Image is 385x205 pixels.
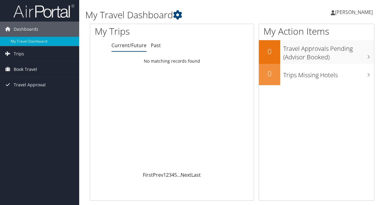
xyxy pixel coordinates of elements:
[259,25,374,38] h1: My Action Items
[335,9,373,16] span: [PERSON_NAME]
[259,68,280,79] h2: 0
[177,172,181,178] span: …
[283,41,374,61] h3: Travel Approvals Pending (Advisor Booked)
[14,22,38,37] span: Dashboards
[14,62,37,77] span: Book Travel
[14,77,46,92] span: Travel Approval
[331,3,379,21] a: [PERSON_NAME]
[85,9,281,21] h1: My Travel Dashboard
[259,46,280,57] h2: 0
[171,172,174,178] a: 4
[151,42,161,49] a: Past
[163,172,166,178] a: 1
[153,172,163,178] a: Prev
[166,172,169,178] a: 2
[259,64,374,85] a: 0Trips Missing Hotels
[14,46,24,61] span: Trips
[191,172,201,178] a: Last
[90,56,254,67] td: No matching records found
[283,68,374,79] h3: Trips Missing Hotels
[111,42,147,49] a: Current/Future
[143,172,153,178] a: First
[181,172,191,178] a: Next
[174,172,177,178] a: 5
[13,4,74,18] img: airportal-logo.png
[259,40,374,64] a: 0Travel Approvals Pending (Advisor Booked)
[169,172,171,178] a: 3
[95,25,181,38] h1: My Trips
